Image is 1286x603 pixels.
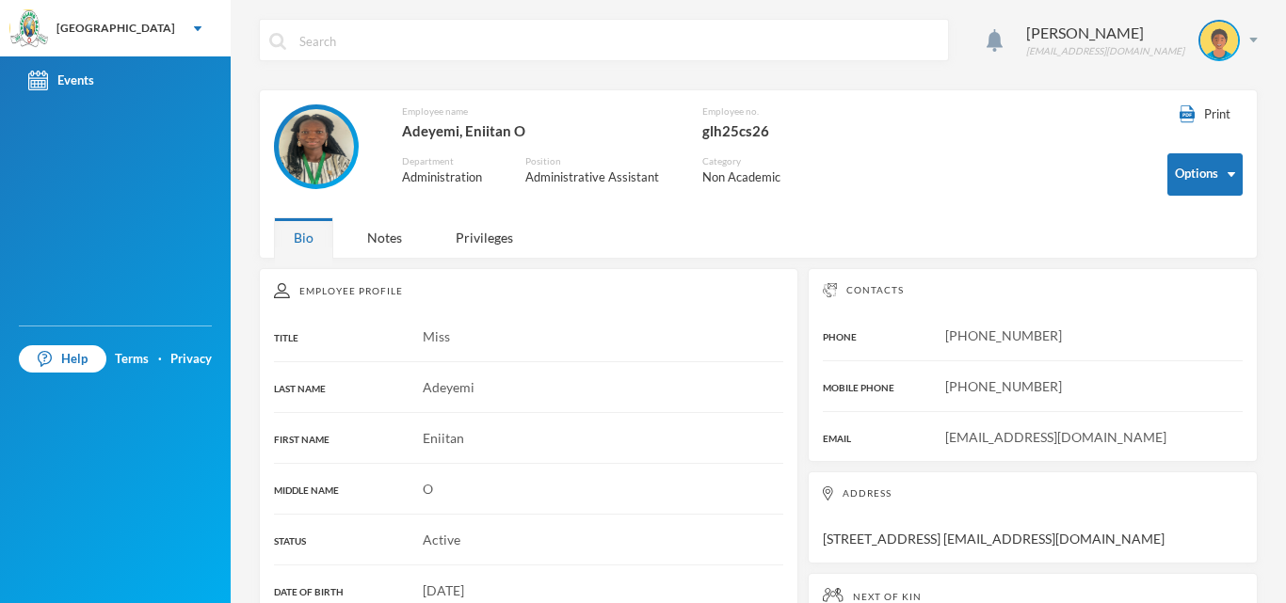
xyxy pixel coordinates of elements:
[702,168,796,187] div: Non Academic
[525,154,674,168] div: Position
[423,328,450,344] span: Miss
[402,119,674,143] div: Adeyemi, Eniitan O
[1026,22,1184,44] div: [PERSON_NAME]
[1167,153,1243,196] button: Options
[158,350,162,369] div: ·
[423,430,464,446] span: Eniitan
[423,379,474,395] span: Adeyemi
[402,154,497,168] div: Department
[823,486,1243,500] div: Address
[1026,44,1184,58] div: [EMAIL_ADDRESS][DOMAIN_NAME]
[1200,22,1238,59] img: STUDENT
[19,345,106,373] a: Help
[274,217,333,258] div: Bio
[402,104,674,119] div: Employee name
[702,154,796,168] div: Category
[945,378,1062,394] span: [PHONE_NUMBER]
[436,217,533,258] div: Privileges
[297,20,939,62] input: Search
[423,532,460,547] span: Active
[525,168,674,187] div: Administrative Assistant
[347,217,422,258] div: Notes
[1167,104,1243,125] button: Print
[28,71,94,90] div: Events
[945,429,1166,445] span: [EMAIL_ADDRESS][DOMAIN_NAME]
[945,327,1062,343] span: [PHONE_NUMBER]
[702,104,839,119] div: Employee no.
[823,283,1243,297] div: Contacts
[269,33,286,50] img: search
[10,10,48,48] img: logo
[170,350,212,369] a: Privacy
[402,168,497,187] div: Administration
[56,20,175,37] div: [GEOGRAPHIC_DATA]
[115,350,149,369] a: Terms
[423,481,433,497] span: O
[274,283,783,298] div: Employee Profile
[808,471,1258,563] div: [STREET_ADDRESS] [EMAIL_ADDRESS][DOMAIN_NAME]
[702,119,839,143] div: glh25cs26
[423,582,464,598] span: [DATE]
[279,109,354,184] img: EMPLOYEE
